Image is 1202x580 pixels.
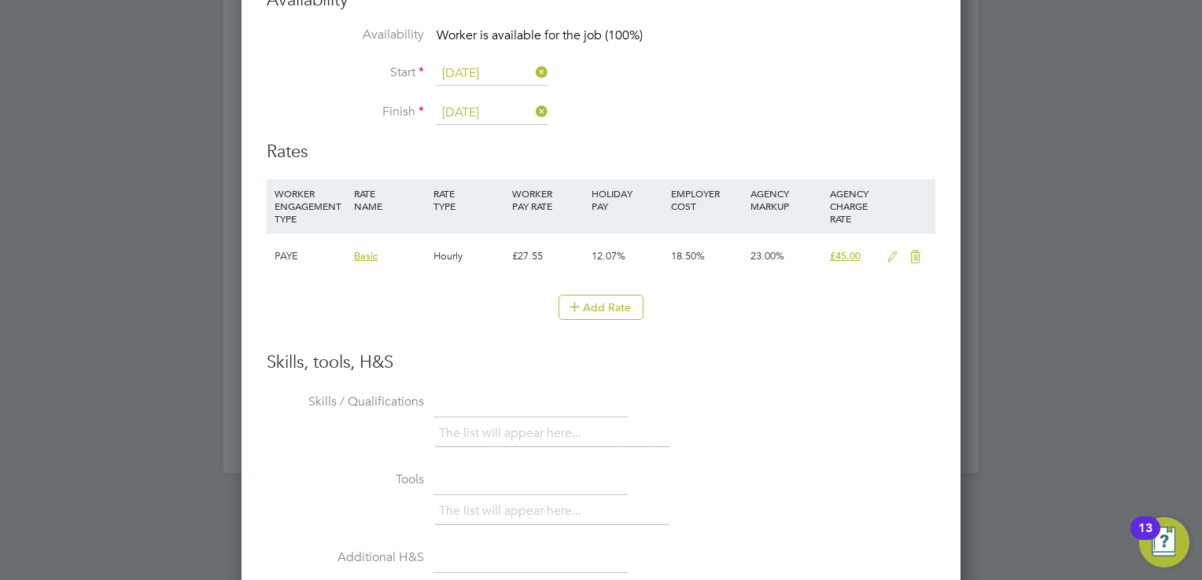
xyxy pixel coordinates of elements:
[508,233,588,279] div: £27.55
[439,501,588,522] li: The list will appear here...
[508,179,588,220] div: WORKER PAY RATE
[267,141,935,163] h3: Rates
[267,394,424,410] label: Skills / Qualifications
[430,233,509,279] div: Hourly
[267,351,935,374] h3: Skills, tools, H&S
[592,249,625,262] span: 12.07%
[350,179,430,220] div: RATE NAME
[430,179,509,220] div: RATE TYPE
[354,249,378,262] span: Basic
[750,249,784,262] span: 23.00%
[747,179,826,220] div: AGENCY MARKUP
[267,64,424,81] label: Start
[267,472,424,488] label: Tools
[267,27,424,43] label: Availability
[671,249,705,262] span: 18.50%
[271,233,350,279] div: PAYE
[830,249,861,262] span: £45.00
[559,295,643,320] button: Add Rate
[267,549,424,566] label: Additional H&S
[1138,528,1152,549] div: 13
[667,179,747,220] div: EMPLOYER COST
[437,101,548,125] input: Select one
[271,179,350,233] div: WORKER ENGAGEMENT TYPE
[439,423,588,444] li: The list will appear here...
[1139,517,1189,567] button: Open Resource Center, 13 new notifications
[437,62,548,86] input: Select one
[588,179,667,220] div: HOLIDAY PAY
[267,104,424,120] label: Finish
[826,179,879,233] div: AGENCY CHARGE RATE
[437,28,643,43] span: Worker is available for the job (100%)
